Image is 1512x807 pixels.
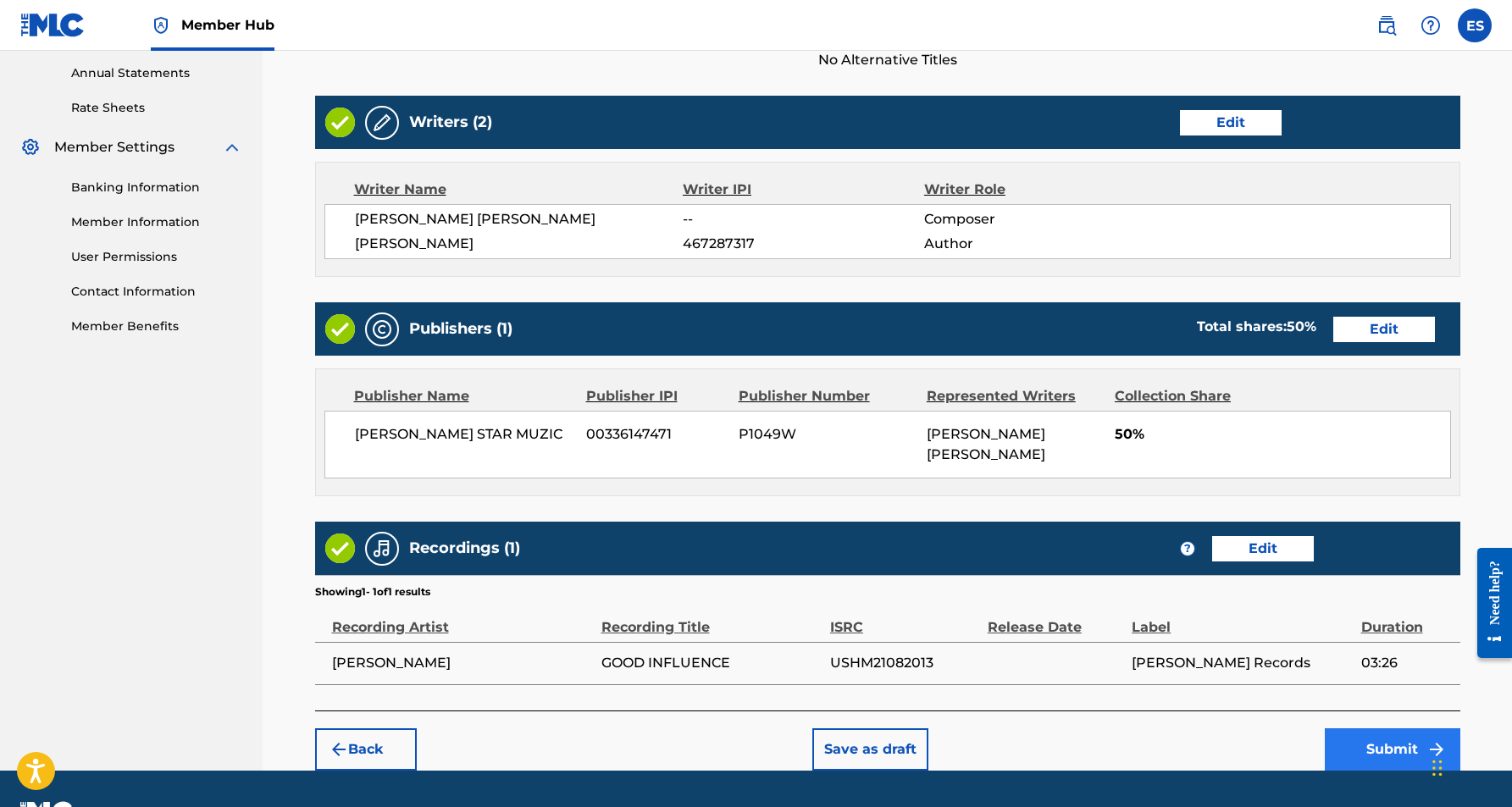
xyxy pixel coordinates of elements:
div: Writer IPI [683,180,924,200]
div: Duration [1361,600,1452,638]
div: Help [1414,8,1448,42]
a: Annual Statements [71,64,242,82]
img: Valid [325,314,355,344]
div: Release Date [988,600,1123,638]
span: P1049W [739,424,914,445]
img: Member Settings [20,137,41,158]
img: 7ee5dd4eb1f8a8e3ef2f.svg [329,739,349,760]
button: Edit [1333,317,1435,342]
span: 50 % [1287,318,1316,334]
iframe: Chat Widget [1427,726,1512,807]
img: Top Rightsholder [151,15,171,36]
span: ? [1181,542,1194,556]
div: Represented Writers [927,386,1102,406]
span: Member Hub [181,15,274,35]
span: 467287317 [683,234,923,254]
span: [PERSON_NAME] Records [1132,653,1352,673]
div: Label [1132,600,1352,638]
button: Back [315,728,417,771]
span: Member Settings [54,137,174,158]
h5: Recordings (1) [409,539,520,558]
div: Collection Share [1115,386,1279,406]
div: Publisher IPI [586,386,726,406]
span: 50% [1115,424,1450,445]
span: -- [683,209,923,229]
span: Composer [924,209,1144,229]
span: GOOD INFLUENCE [601,653,822,673]
button: Save as draft [812,728,928,771]
img: MLC Logo [20,13,86,37]
span: Author [924,234,1144,254]
span: [PERSON_NAME] [355,234,684,254]
div: Total shares: [1197,317,1316,337]
span: No Alternative Titles [315,50,1460,70]
a: User Permissions [71,248,242,266]
div: ISRC [830,600,979,638]
a: Member Information [71,213,242,231]
div: Recording Artist [332,600,593,638]
a: Banking Information [71,179,242,196]
div: Publisher Number [739,386,914,406]
div: User Menu [1458,8,1492,42]
img: expand [222,137,242,158]
span: [PERSON_NAME] [PERSON_NAME] [355,209,684,229]
img: help [1421,15,1441,36]
div: Publisher Name [354,386,573,406]
span: 03:26 [1361,653,1452,673]
img: Publishers [372,319,392,340]
img: Valid [325,108,355,137]
img: search [1376,15,1397,36]
span: [PERSON_NAME] STAR MUZIC [355,424,574,445]
span: 00336147471 [586,424,726,445]
button: Edit [1180,110,1282,135]
a: Rate Sheets [71,99,242,117]
span: USHM21082013 [830,653,979,673]
button: Edit [1212,536,1314,561]
a: Member Benefits [71,318,242,335]
a: Public Search [1370,8,1404,42]
h5: Publishers (1) [409,319,512,339]
iframe: Resource Center [1465,533,1512,673]
span: [PERSON_NAME] [PERSON_NAME] [927,426,1045,462]
img: f7272a7cc735f4ea7f67.svg [1426,739,1447,760]
a: Contact Information [71,283,242,301]
div: Drag [1432,743,1443,793]
div: Recording Title [601,600,822,638]
p: Showing 1 - 1 of 1 results [315,584,430,600]
span: [PERSON_NAME] [332,653,593,673]
img: Writers [372,113,392,133]
img: Recordings [372,539,392,559]
h5: Writers (2) [409,113,492,132]
div: Writer Name [354,180,684,200]
img: Valid [325,533,355,563]
div: Writer Role [924,180,1144,200]
button: Submit [1325,728,1460,771]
